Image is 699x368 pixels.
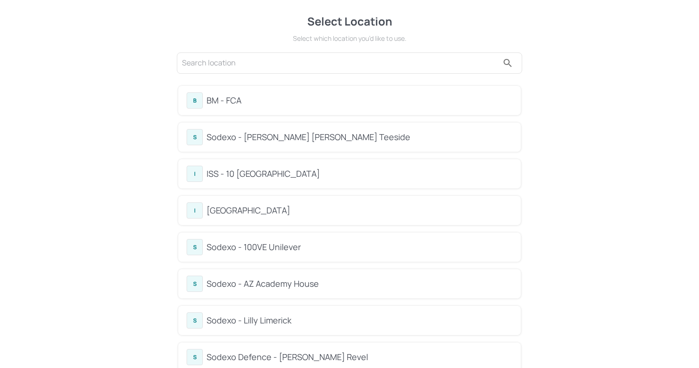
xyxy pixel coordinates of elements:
[207,314,512,327] div: Sodexo - Lilly Limerick
[187,166,203,182] div: I
[175,13,524,30] div: Select Location
[207,351,512,363] div: Sodexo Defence - [PERSON_NAME] Revel
[207,94,512,107] div: BM - FCA
[187,312,203,329] div: S
[175,33,524,43] div: Select which location you’d like to use.
[187,276,203,292] div: S
[207,168,512,180] div: ISS - 10 [GEOGRAPHIC_DATA]
[187,202,203,219] div: I
[207,278,512,290] div: Sodexo - AZ Academy House
[207,241,512,253] div: Sodexo - 100VE Unilever
[182,56,498,71] input: Search location
[187,92,203,109] div: B
[187,349,203,365] div: S
[207,131,512,143] div: Sodexo - [PERSON_NAME] [PERSON_NAME] Teeside
[207,204,512,217] div: [GEOGRAPHIC_DATA]
[187,239,203,255] div: S
[187,129,203,145] div: S
[498,54,517,72] button: search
